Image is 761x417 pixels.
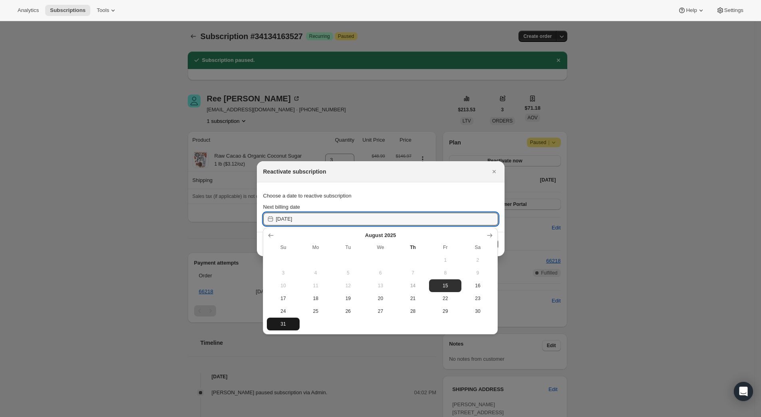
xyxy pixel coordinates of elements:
span: 26 [335,308,361,314]
span: 4 [303,270,329,276]
span: 25 [303,308,329,314]
span: 16 [465,283,491,289]
button: Sunday August 3 2025 [267,267,299,279]
button: Monday August 11 2025 [300,279,332,292]
button: Monday August 4 2025 [300,267,332,279]
span: Mo [303,244,329,251]
span: Tu [335,244,361,251]
button: Tuesday August 19 2025 [332,292,364,305]
button: Sunday August 24 2025 [267,305,299,318]
th: Sunday [267,241,299,254]
button: Sunday August 31 2025 [267,318,299,330]
h2: Reactivate subscription [263,168,326,176]
span: 14 [400,283,426,289]
button: Tuesday August 26 2025 [332,305,364,318]
th: Tuesday [332,241,364,254]
button: Wednesday August 27 2025 [364,305,397,318]
span: 22 [432,295,458,302]
span: Su [270,244,296,251]
span: 17 [270,295,296,302]
button: Friday August 29 2025 [429,305,461,318]
span: 9 [465,270,491,276]
button: Friday August 22 2025 [429,292,461,305]
th: Monday [300,241,332,254]
span: 24 [270,308,296,314]
span: 31 [270,321,296,327]
button: Wednesday August 6 2025 [364,267,397,279]
button: Saturday August 30 2025 [461,305,494,318]
th: Wednesday [364,241,397,254]
button: Tuesday August 12 2025 [332,279,364,292]
button: Tools [92,5,122,16]
span: Subscriptions [50,7,85,14]
button: Sunday August 10 2025 [267,279,299,292]
span: 21 [400,295,426,302]
button: Friday August 15 2025 [429,279,461,292]
span: 29 [432,308,458,314]
button: Wednesday August 13 2025 [364,279,397,292]
span: 11 [303,283,329,289]
th: Thursday [397,241,429,254]
span: 18 [303,295,329,302]
button: Tuesday August 5 2025 [332,267,364,279]
span: 2 [465,257,491,263]
th: Friday [429,241,461,254]
button: Analytics [13,5,44,16]
button: Settings [711,5,748,16]
th: Saturday [461,241,494,254]
span: 7 [400,270,426,276]
span: 13 [368,283,393,289]
span: Th [400,244,426,251]
span: Tools [97,7,109,14]
button: Show previous month, July 2025 [265,230,276,241]
span: 27 [368,308,393,314]
span: Next billing date [263,204,300,210]
button: Friday August 1 2025 [429,254,461,267]
button: Thursday August 28 2025 [397,305,429,318]
span: 28 [400,308,426,314]
button: Saturday August 16 2025 [461,279,494,292]
span: 5 [335,270,361,276]
button: Saturday August 23 2025 [461,292,494,305]
span: 30 [465,308,491,314]
span: 6 [368,270,393,276]
span: 3 [270,270,296,276]
span: 8 [432,270,458,276]
button: Saturday August 2 2025 [461,254,494,267]
button: Show next month, September 2025 [484,230,495,241]
span: Sa [465,244,491,251]
button: Wednesday August 20 2025 [364,292,397,305]
span: Settings [724,7,743,14]
span: 19 [335,295,361,302]
span: We [368,244,393,251]
button: Saturday August 9 2025 [461,267,494,279]
span: 10 [270,283,296,289]
button: Friday August 8 2025 [429,267,461,279]
button: Monday August 18 2025 [300,292,332,305]
button: Subscriptions [45,5,90,16]
span: Analytics [18,7,39,14]
div: Choose a date to reactive subscription [263,189,498,203]
button: Monday August 25 2025 [300,305,332,318]
button: Thursday August 21 2025 [397,292,429,305]
div: Open Intercom Messenger [734,382,753,401]
span: 20 [368,295,393,302]
span: 12 [335,283,361,289]
button: Help [673,5,709,16]
button: Sunday August 17 2025 [267,292,299,305]
button: Thursday August 7 2025 [397,267,429,279]
button: Today Thursday August 14 2025 [397,279,429,292]
span: 23 [465,295,491,302]
span: 15 [432,283,458,289]
button: Close [489,166,500,177]
span: 1 [432,257,458,263]
span: Fr [432,244,458,251]
span: Help [686,7,697,14]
